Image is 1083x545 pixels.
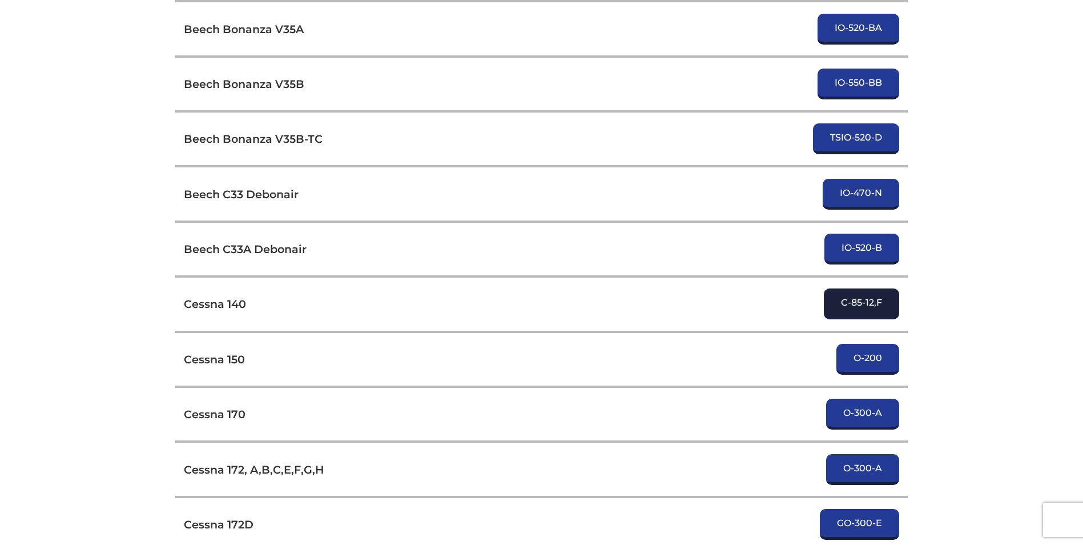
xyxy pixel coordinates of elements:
[818,69,899,99] a: IO-550-BB
[184,132,323,146] h3: Beech Bonanza V35B-TC
[824,234,899,265] a: IO-520-B
[184,463,324,476] h3: Cessna 172, A,B,C,E,F,G,H
[184,352,245,366] h3: Cessna 150
[826,399,899,430] a: O-300-A
[823,179,899,210] a: IO-470-N
[813,123,899,154] a: TSIO-520-D
[184,77,304,91] h3: Beech Bonanza V35B
[184,518,253,531] h3: Cessna 172D
[820,509,899,540] a: GO-300-E
[184,22,304,36] h3: Beech Bonanza V35A
[184,187,299,201] h3: Beech C33 Debonair
[818,14,899,45] a: IO-520-BA
[184,297,246,311] h3: Cessna 140
[824,288,899,319] a: C-85-12,F
[184,407,245,421] h3: Cessna 170
[826,454,899,485] a: O-300-A
[836,344,899,375] a: O-200
[184,242,307,256] h3: Beech C33A Debonair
